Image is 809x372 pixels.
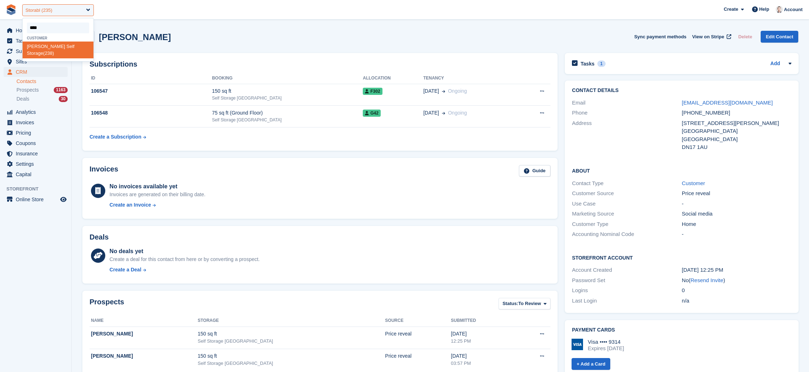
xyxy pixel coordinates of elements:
a: menu [4,67,68,77]
div: Home [682,220,792,228]
div: Email [572,99,682,107]
span: Create [724,6,738,13]
div: Self Storage [GEOGRAPHIC_DATA] [198,360,385,367]
div: 106548 [90,109,212,117]
span: [DATE] [423,87,439,95]
span: Help [759,6,769,13]
a: menu [4,149,68,159]
div: Create a Subscription [90,133,141,141]
img: Jeff Knox [776,6,783,13]
div: DN17 1AU [682,143,792,151]
span: Online Store [16,194,59,204]
div: Customer [23,36,93,40]
div: Accounting Nominal Code [572,230,682,238]
h2: About [572,167,791,174]
div: No [682,276,792,285]
img: Visa Logo [572,339,583,350]
div: n/a [682,297,792,305]
div: Social media [682,210,792,218]
div: Contact Type [572,179,682,188]
h2: Storefront Account [572,254,791,261]
div: [GEOGRAPHIC_DATA] [682,127,792,135]
span: Account [784,6,803,13]
th: Storage [198,315,385,327]
div: Self Storage [GEOGRAPHIC_DATA] [212,95,363,101]
span: Invoices [16,117,59,127]
span: Subscriptions [16,46,59,56]
a: Create a Subscription [90,130,146,144]
div: Price reveal [385,330,451,338]
a: menu [4,128,68,138]
div: No deals yet [110,247,260,256]
button: Sync payment methods [634,31,687,43]
div: [PHONE_NUMBER] [682,109,792,117]
div: 12:25 PM [451,338,513,345]
div: Logins [572,286,682,295]
th: Allocation [363,73,423,84]
div: [DATE] [451,330,513,338]
div: 150 sq ft [198,330,385,338]
h2: Contact Details [572,88,791,93]
a: menu [4,159,68,169]
span: Ongoing [448,110,467,116]
span: View on Stripe [692,33,724,40]
div: Password Set [572,276,682,285]
div: 03:57 PM [451,360,513,367]
a: Deals 30 [16,95,68,103]
div: 1163 [54,87,68,93]
div: 150 sq ft [198,352,385,360]
a: Customer [682,180,705,186]
span: Storefront [6,185,71,193]
th: Name [90,315,198,327]
a: Edit Contact [761,31,798,43]
div: Account Created [572,266,682,274]
a: View on Stripe [689,31,733,43]
div: [PERSON_NAME] [91,352,198,360]
div: Customer Source [572,189,682,198]
img: stora-icon-8386f47178a22dfd0bd8f6a31ec36ba5ce8667c1dd55bd0f319d3a0aa187defe.svg [6,4,16,15]
div: Expires [DATE] [588,345,624,352]
span: F302 [363,88,382,95]
div: Price reveal [385,352,451,360]
span: Settings [16,159,59,169]
div: Visa •••• 9314 [588,339,624,345]
span: Status: [502,300,518,307]
div: [DATE] 12:25 PM [682,266,792,274]
div: [DATE] [451,352,513,360]
a: menu [4,46,68,56]
th: Booking [212,73,363,84]
span: Sites [16,57,59,67]
div: Marketing Source [572,210,682,218]
div: Last Login [572,297,682,305]
a: menu [4,25,68,35]
span: Prospects [16,87,39,93]
a: Preview store [59,195,68,204]
h2: Prospects [90,298,124,311]
a: menu [4,194,68,204]
h2: [PERSON_NAME] [99,32,171,42]
span: Tasks [16,36,59,46]
a: Create an Invoice [110,201,206,209]
div: Customer Type [572,220,682,228]
span: ( ) [689,277,725,283]
a: Add [770,60,780,68]
th: Source [385,315,451,327]
a: Prospects 1163 [16,86,68,94]
h2: Invoices [90,165,118,177]
div: 150 sq ft [212,87,363,95]
a: Guide [519,165,550,177]
a: menu [4,117,68,127]
div: Storabl (235) [25,7,52,14]
div: 1 [597,61,606,67]
span: Analytics [16,107,59,117]
div: Phone [572,109,682,117]
span: Home [16,25,59,35]
span: Ongoing [448,88,467,94]
span: Coupons [16,138,59,148]
div: - [682,200,792,208]
div: [PERSON_NAME] [91,330,198,338]
a: menu [4,57,68,67]
h2: Subscriptions [90,60,550,68]
div: Use Case [572,200,682,208]
a: Resend Invite [690,277,723,283]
